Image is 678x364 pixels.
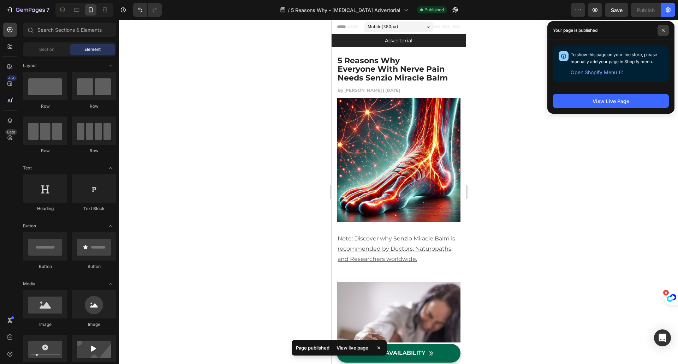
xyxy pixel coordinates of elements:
[46,6,49,14] p: 7
[593,97,629,105] div: View Live Page
[424,7,444,13] span: Published
[23,205,67,212] div: Heading
[332,343,373,353] div: View live page
[105,220,116,232] span: Toggle open
[84,46,101,53] span: Element
[23,321,67,328] div: Image
[291,6,400,14] span: 5 Reasons Why - [MEDICAL_DATA] Advertorial
[332,20,466,364] iframe: Design area
[553,94,669,108] button: View Live Page
[7,75,17,81] div: 450
[5,129,17,135] div: Beta
[39,46,54,53] span: Section
[23,223,36,229] span: Button
[631,3,661,17] button: Publish
[72,263,116,270] div: Button
[133,3,162,17] div: Undo/Redo
[605,3,628,17] button: Save
[571,52,657,64] span: To show this page on your live store, please manually add your page in Shopify menu.
[23,281,35,287] span: Media
[105,162,116,174] span: Toggle open
[32,330,94,337] div: CHECK AVAILABILITY
[296,344,329,351] p: Page published
[72,148,116,154] div: Row
[23,23,116,37] input: Search Sections & Elements
[571,68,617,77] span: Open Shopify Menu
[23,148,67,154] div: Row
[3,3,53,17] button: 7
[611,7,623,13] span: Save
[105,278,116,290] span: Toggle open
[105,60,116,71] span: Toggle open
[553,27,597,34] p: Your page is published
[23,263,67,270] div: Button
[288,6,290,14] span: /
[654,329,671,346] div: Open Intercom Messenger
[72,205,116,212] div: Text Block
[23,62,37,69] span: Layout
[5,324,129,343] a: CHECK AVAILABILITY
[72,103,116,109] div: Row
[23,165,32,171] span: Text
[637,6,655,14] div: Publish
[72,321,116,328] div: Image
[23,103,67,109] div: Row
